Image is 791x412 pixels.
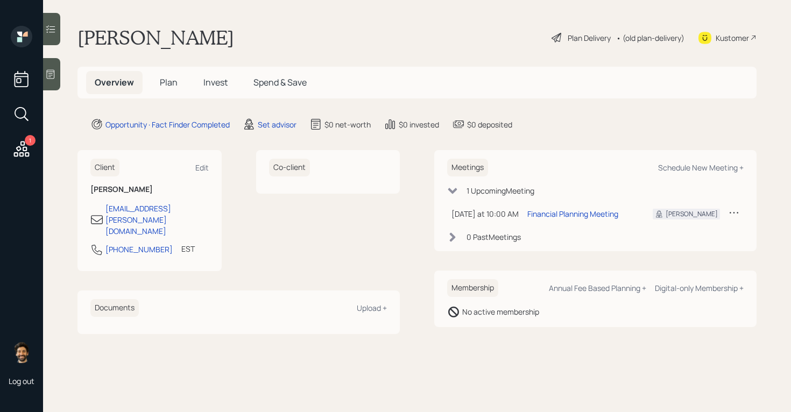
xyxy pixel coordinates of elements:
[467,185,534,196] div: 1 Upcoming Meeting
[160,76,178,88] span: Plan
[269,159,310,176] h6: Co-client
[105,119,230,130] div: Opportunity · Fact Finder Completed
[11,342,32,363] img: eric-schwartz-headshot.png
[90,159,119,176] h6: Client
[447,279,498,297] h6: Membership
[105,203,209,237] div: [EMAIL_ADDRESS][PERSON_NAME][DOMAIN_NAME]
[616,32,684,44] div: • (old plan-delivery)
[658,162,744,173] div: Schedule New Meeting +
[462,306,539,317] div: No active membership
[77,26,234,49] h1: [PERSON_NAME]
[357,303,387,313] div: Upload +
[258,119,296,130] div: Set advisor
[655,283,744,293] div: Digital-only Membership +
[451,208,519,219] div: [DATE] at 10:00 AM
[95,76,134,88] span: Overview
[447,159,488,176] h6: Meetings
[181,243,195,254] div: EST
[203,76,228,88] span: Invest
[549,283,646,293] div: Annual Fee Based Planning +
[105,244,173,255] div: [PHONE_NUMBER]
[90,299,139,317] h6: Documents
[25,135,36,146] div: 1
[467,119,512,130] div: $0 deposited
[666,209,718,219] div: [PERSON_NAME]
[195,162,209,173] div: Edit
[467,231,521,243] div: 0 Past Meeting s
[9,376,34,386] div: Log out
[568,32,611,44] div: Plan Delivery
[399,119,439,130] div: $0 invested
[90,185,209,194] h6: [PERSON_NAME]
[716,32,749,44] div: Kustomer
[527,208,618,219] div: Financial Planning Meeting
[253,76,307,88] span: Spend & Save
[324,119,371,130] div: $0 net-worth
